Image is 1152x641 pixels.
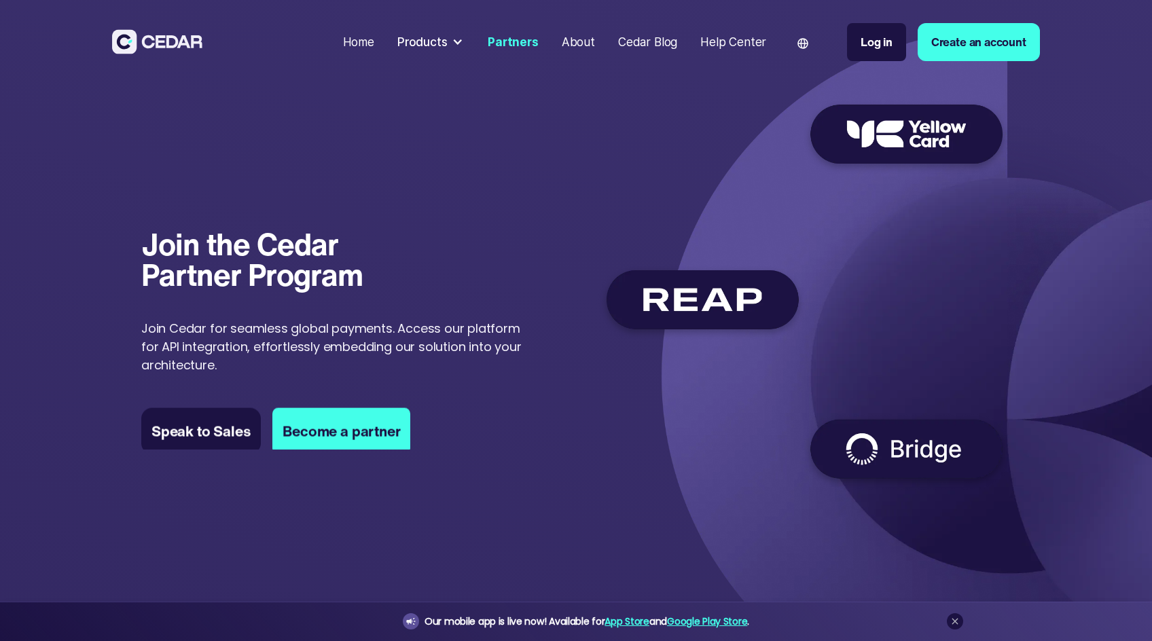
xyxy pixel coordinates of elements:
a: Home [337,26,380,58]
a: Google Play Store [667,615,747,628]
div: Products [392,28,471,57]
h1: Join the Cedar Partner Program [141,230,380,290]
p: Join Cedar for seamless global payments. Access our platform for API integration, effortlessly em... [141,319,540,374]
div: Partners [488,33,539,51]
a: About [556,26,600,58]
a: Log in [847,23,906,61]
div: Products [397,33,448,51]
div: About [562,33,595,51]
div: Log in [861,33,893,51]
img: world icon [797,38,808,49]
div: Home [343,33,374,51]
div: Help Center [700,33,766,51]
div: Cedar Blog [618,33,677,51]
a: Cedar Blog [613,26,683,58]
img: announcement [406,616,416,627]
a: Become a partner [272,408,410,454]
a: Create an account [918,23,1040,61]
a: App Store [605,615,649,628]
div: Our mobile app is live now! Available for and . [425,613,749,630]
a: Partners [482,26,545,58]
a: Help Center [695,26,772,58]
a: Speak to Sales [141,408,261,454]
